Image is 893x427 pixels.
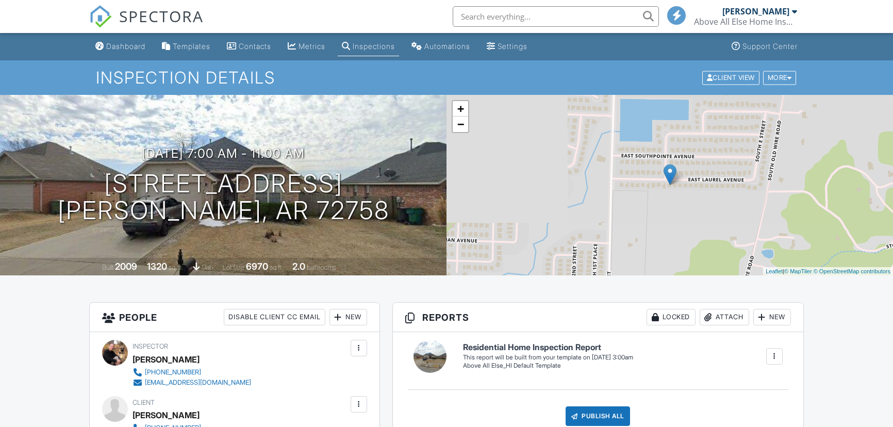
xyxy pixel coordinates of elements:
span: slab [202,264,213,271]
div: Settings [498,42,527,51]
div: New [753,309,791,325]
div: 6970 [246,261,268,272]
a: [EMAIL_ADDRESS][DOMAIN_NAME] [133,377,251,388]
div: | [763,267,893,276]
a: SPECTORA [89,14,204,36]
div: [PERSON_NAME] [133,352,200,367]
div: Publish All [566,406,630,426]
div: [PERSON_NAME] [722,6,789,17]
div: [EMAIL_ADDRESS][DOMAIN_NAME] [145,379,251,387]
div: Dashboard [106,42,145,51]
div: Above All Else Home Inspections, LLC [694,17,797,27]
div: Locked [647,309,696,325]
div: 1320 [147,261,167,272]
a: Client View [701,73,762,81]
a: Metrics [284,37,329,56]
a: Templates [158,37,214,56]
div: Metrics [299,42,325,51]
div: Client View [702,71,759,85]
span: Client [133,399,155,406]
a: Contacts [223,37,275,56]
span: sq.ft. [270,264,283,271]
div: Inspections [353,42,395,51]
div: More [763,71,797,85]
h3: People [90,303,379,332]
a: Leaflet [766,268,783,274]
a: © MapTiler [784,268,812,274]
a: © OpenStreetMap contributors [814,268,890,274]
div: 2009 [115,261,137,272]
span: bathrooms [307,264,336,271]
div: Attach [700,309,749,325]
a: Settings [483,37,532,56]
div: [PHONE_NUMBER] [145,368,201,376]
div: Support Center [742,42,798,51]
div: New [329,309,367,325]
a: Automations (Basic) [407,37,474,56]
a: Zoom out [453,117,468,132]
a: Inspections [338,37,399,56]
div: Above All Else_HI Default Template [463,362,633,370]
div: Contacts [239,42,271,51]
div: [PERSON_NAME] [133,407,200,423]
div: Disable Client CC Email [224,309,325,325]
img: The Best Home Inspection Software - Spectora [89,5,112,28]
div: This report will be built from your template on [DATE] 3:00am [463,353,633,362]
span: Inspector [133,342,168,350]
h3: Reports [393,303,803,332]
span: SPECTORA [119,5,204,27]
input: Search everything... [453,6,659,27]
h6: Residential Home Inspection Report [463,343,633,352]
h1: Inspection Details [96,69,797,87]
a: [PHONE_NUMBER] [133,367,251,377]
h1: [STREET_ADDRESS] [PERSON_NAME], AR 72758 [58,170,389,225]
div: Templates [173,42,210,51]
span: sq. ft. [169,264,183,271]
a: Dashboard [91,37,150,56]
a: Zoom in [453,101,468,117]
span: Built [102,264,113,271]
a: Support Center [727,37,802,56]
span: Lot Size [223,264,244,271]
div: Automations [424,42,470,51]
h3: [DATE] 7:00 am - 11:00 am [142,146,305,160]
div: 2.0 [292,261,305,272]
